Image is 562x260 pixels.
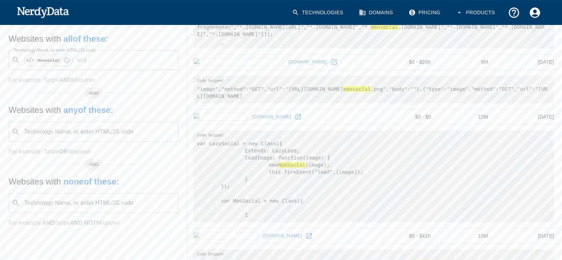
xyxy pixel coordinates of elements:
[9,104,179,116] h5: Websites with :
[494,109,560,125] td: [DATE]
[494,228,560,244] td: [DATE]
[343,86,371,92] hl: moosocial
[437,54,494,70] td: 6M
[494,54,560,70] td: [DATE]
[9,76,179,84] p: For example: Stripe Mixpanel
[9,33,179,45] h5: Websites with :
[63,34,106,43] b: all of these
[70,220,96,226] b: AND NOT
[24,54,73,66] div: moosocial
[250,111,293,123] a: [DOMAIN_NAME]
[376,54,437,70] td: $0 - $20K
[17,5,69,19] img: NerdyData.com
[193,130,554,222] pre: var LazySocial = new Class({ Extends: LazyLoad, loadImage: function(image) { new (image); this.fi...
[371,24,398,30] hl: moosocial
[437,228,494,244] td: 15M
[288,2,349,23] a: Technologies
[85,161,103,168] span: AND
[59,77,71,83] b: AND
[85,90,103,97] span: AND
[63,105,110,115] b: any of these
[59,149,67,155] b: OR
[193,113,248,121] img: recreatif.fr icon
[452,2,501,23] button: Products
[278,162,305,168] hl: MooSocial
[9,219,179,227] p: For example: Stripe Mixpanel
[376,228,437,244] td: $0 - $41K
[193,76,554,103] pre: "image","method":"GET","url":"[URL][DOMAIN_NAME] .png","body":""},{"type":"image","method":"GET",...
[304,230,314,241] a: Open kromeon.com in new window
[355,2,399,23] a: Domains
[261,230,304,241] a: [DOMAIN_NAME]
[9,147,179,156] p: For example: Stripe Mixpanel
[286,57,329,68] a: [DOMAIN_NAME]
[404,2,446,23] a: Pricing
[13,47,96,53] label: Technology Name, or enter HTML/JS code
[9,176,179,187] h5: Websites with :
[63,177,116,186] b: none of these
[293,111,303,122] a: Open recreatif.fr in new window
[36,57,61,63] code: moosocial
[42,220,55,226] b: AND
[193,58,283,66] img: phpchatsoftware.com icon
[74,56,94,64] p: and ...
[503,2,524,23] button: Support and Documentation
[193,14,554,48] pre: fragnebenan","*.[DOMAIN_NAME][URL]","*.[DOMAIN_NAME]","*. .[DOMAIN_NAME]","*.[DOMAIN_NAME]","*.[D...
[524,2,545,23] button: Account Settings
[376,109,437,125] td: $0 - $0
[193,232,259,240] img: kromeon.com icon
[329,57,339,67] a: Open phpchatsoftware.com in new window
[437,109,494,125] td: 15M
